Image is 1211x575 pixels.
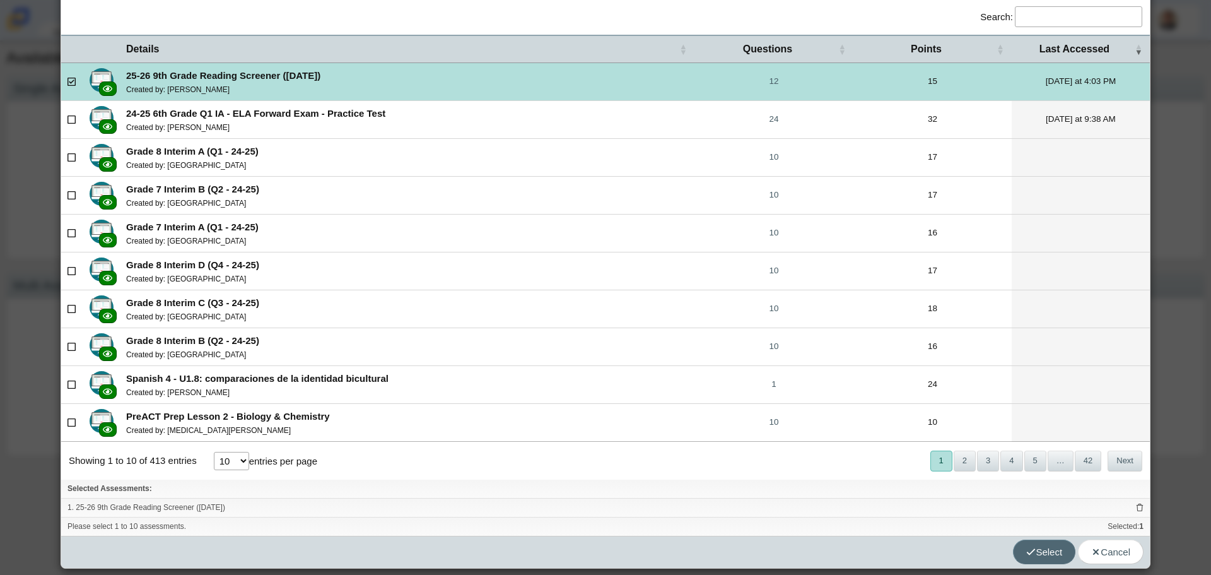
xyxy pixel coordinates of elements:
img: type-advanced.svg [90,106,114,130]
img: type-advanced.svg [90,220,114,244]
img: type-advanced.svg [90,144,114,168]
div: Showing 1 to 10 of 413 entries [61,442,197,480]
b: Grade 8 Interim A (Q1 - 24-25) [126,146,259,157]
td: 24 [853,366,1012,404]
time: Aug 21, 2025 at 9:38 AM [1046,114,1116,124]
a: 10 [694,404,853,441]
small: Created by: [PERSON_NAME] [126,388,230,397]
a: 10 [694,290,853,328]
small: Created by: [GEOGRAPHIC_DATA] [126,312,246,321]
button: 42 [1075,451,1101,471]
span: Selected: [1108,521,1144,532]
b: Grade 8 Interim B (Q2 - 24-25) [126,335,259,346]
button: 1 [930,451,952,471]
button: 5 [1024,451,1046,471]
button: Next [1108,451,1142,471]
span: Points [911,44,942,54]
a: 1 [694,366,853,403]
td: 18 [853,290,1012,328]
span: Details [126,44,159,54]
small: Created by: [MEDICAL_DATA][PERSON_NAME] [126,426,291,435]
a: 10 [694,139,853,176]
td: 16 [853,215,1012,252]
td: 17 [853,177,1012,215]
img: type-advanced.svg [90,258,114,282]
small: Created by: [GEOGRAPHIC_DATA] [126,199,246,208]
b: Grade 8 Interim C (Q3 - 24-25) [126,297,259,308]
b: Spanish 4 - U1.8: comparaciones de la identidad bicultural [126,373,389,384]
span: … [1048,451,1074,471]
button: 3 [977,451,999,471]
img: type-advanced.svg [90,371,114,395]
td: 32 [853,101,1012,139]
img: type-advanced.svg [90,333,114,357]
label: Search: [980,11,1013,22]
td: 16 [853,328,1012,366]
a: 10 [694,177,853,214]
time: Aug 22, 2025 at 4:03 PM [1046,76,1116,86]
img: type-advanced.svg [90,182,114,206]
td: 10 [853,404,1012,442]
small: Created by: [GEOGRAPHIC_DATA] [126,275,246,283]
label: entries per page [249,456,317,466]
button: Cancel [1078,540,1144,564]
img: type-advanced.svg [90,409,114,433]
td: 15 [853,63,1012,101]
span: Select [1026,547,1062,557]
span: Last Accessed : Activate to remove sorting [1135,36,1142,62]
span: Details : Activate to sort [679,36,687,62]
b: Grade 7 Interim B (Q2 - 24-25) [126,184,259,194]
b: 24-25 6th Grade Q1 IA - ELA Forward Exam - Practice Test [126,108,385,119]
td: 17 [853,139,1012,177]
span: Cancel [1091,547,1130,557]
span: 1. 25-26 9th Grade Reading Screener ([DATE]) [67,502,1136,513]
span: Questions : Activate to sort [838,36,846,62]
b: Grade 7 Interim A (Q1 - 24-25) [126,222,259,232]
img: type-advanced.svg [90,68,114,92]
small: Created by: [GEOGRAPHIC_DATA] [126,237,246,246]
span: Points : Activate to sort [997,36,1004,62]
b: PreACT Prep Lesson 2 - Biology & Chemistry [126,411,330,422]
button: Select [1013,540,1075,564]
small: Created by: [PERSON_NAME] [126,123,230,132]
a: 10 [694,215,853,252]
button: 2 [954,451,976,471]
small: Created by: [GEOGRAPHIC_DATA] [126,161,246,170]
b: Grade 8 Interim D (Q4 - 24-25) [126,259,259,270]
b: 1 [1139,522,1144,531]
img: type-advanced.svg [90,295,114,319]
small: Created by: [PERSON_NAME] [126,85,230,94]
small: Created by: [GEOGRAPHIC_DATA] [126,350,246,359]
a: 10 [694,252,853,290]
b: 25-26 9th Grade Reading Screener ([DATE]) [126,70,320,81]
td: 17 [853,252,1012,290]
span: Please select 1 to 10 assessments. [67,521,1108,532]
a: 24 [694,101,853,138]
button: 4 [1000,451,1022,471]
a: 10 [694,328,853,365]
b: Selected Assessments: [67,484,152,493]
span: Last Accessed [1039,44,1109,54]
span: Questions [743,44,792,54]
a: 12 [694,63,853,100]
nav: pagination [929,451,1142,471]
